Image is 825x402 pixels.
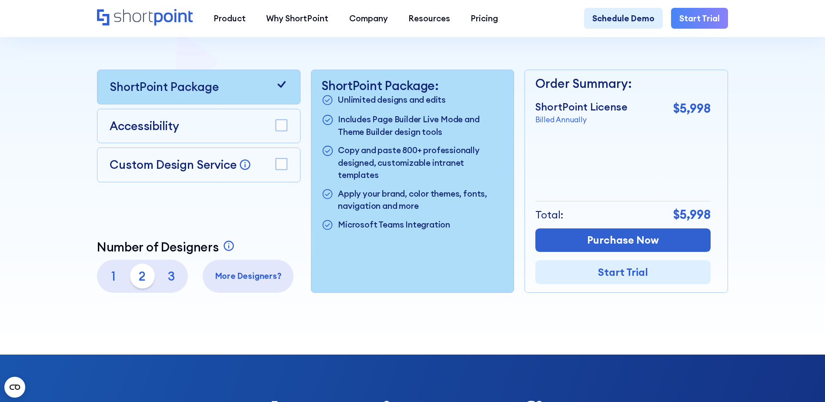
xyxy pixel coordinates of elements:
[668,301,825,402] div: Chat-Widget
[338,94,446,107] p: Unlimited designs and edits
[673,99,711,118] p: $5,998
[339,8,398,28] a: Company
[535,99,628,115] p: ShortPoint License
[97,240,237,255] a: Number of Designers
[97,240,219,255] p: Number of Designers
[338,113,504,138] p: Includes Page Builder Live Mode and Theme Builder design tools
[207,270,290,282] p: More Designers?
[408,12,450,24] div: Resources
[535,114,628,125] p: Billed Annually
[471,12,498,24] div: Pricing
[101,264,126,288] p: 1
[584,8,663,28] a: Schedule Demo
[535,207,564,223] p: Total:
[130,264,155,288] p: 2
[266,12,328,24] div: Why ShortPoint
[110,117,179,135] p: Accessibility
[671,8,728,28] a: Start Trial
[321,78,504,93] p: ShortPoint Package:
[214,12,246,24] div: Product
[203,8,256,28] a: Product
[535,74,711,93] p: Order Summary:
[110,78,219,96] p: ShortPoint Package
[668,301,825,402] iframe: Chat Widget
[110,157,237,172] p: Custom Design Service
[4,377,25,398] button: Open CMP widget
[97,9,193,27] a: Home
[461,8,508,28] a: Pricing
[398,8,460,28] a: Resources
[338,218,450,232] p: Microsoft Teams Integration
[256,8,339,28] a: Why ShortPoint
[535,260,711,284] a: Start Trial
[673,205,711,224] p: $5,998
[338,188,504,212] p: Apply your brand, color themes, fonts, navigation and more
[338,144,504,181] p: Copy and paste 800+ professionally designed, customizable intranet templates
[349,12,388,24] div: Company
[535,228,711,252] a: Purchase Now
[159,264,184,288] p: 3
